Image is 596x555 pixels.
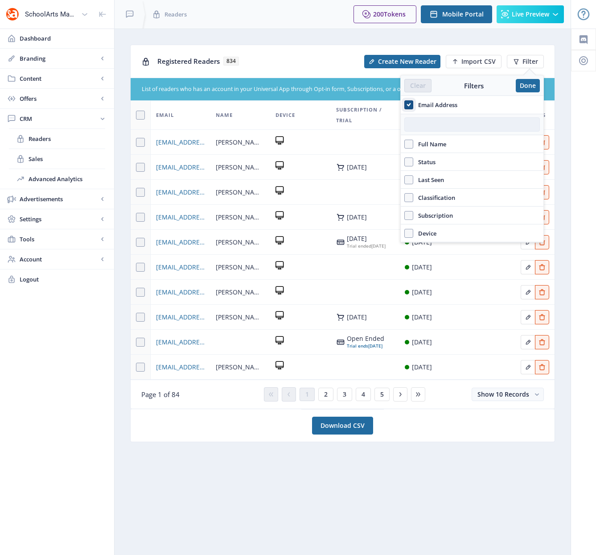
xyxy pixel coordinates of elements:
[412,362,432,373] div: [DATE]
[413,139,446,149] span: Full Name
[156,337,205,348] span: [EMAIL_ADDRESS][DOMAIN_NAME]
[20,34,107,43] span: Dashboard
[156,312,205,323] a: [EMAIL_ADDRESS][DOMAIN_NAME]
[384,10,406,18] span: Tokens
[521,312,535,320] a: Edit page
[364,55,440,68] button: Create New Reader
[521,237,535,245] a: Edit page
[413,99,457,110] span: Email Address
[156,237,205,248] a: [EMAIL_ADDRESS][DOMAIN_NAME]
[413,157,436,167] span: Status
[141,390,180,399] span: Page 1 of 84
[347,335,384,342] div: Open Ended
[300,388,315,401] button: 1
[362,391,365,398] span: 4
[156,187,205,198] a: [EMAIL_ADDRESS][DOMAIN_NAME]
[421,5,492,23] button: Mobile Portal
[521,362,535,370] a: Edit page
[275,110,295,120] span: Device
[440,55,501,68] a: New page
[142,85,490,94] div: List of readers who has an account in your Universal App through Opt-in form, Subscriptions, or a...
[20,275,107,284] span: Logout
[216,237,265,248] span: [PERSON_NAME]
[477,390,529,398] span: Show 10 Records
[130,45,555,409] app-collection-view: Registered Readers
[347,342,384,349] div: [DATE]
[9,169,105,189] a: Advanced Analytics
[413,174,444,185] span: Last Seen
[29,134,105,143] span: Readers
[353,5,416,23] button: 200Tokens
[442,11,484,18] span: Mobile Portal
[9,129,105,149] a: Readers
[216,162,265,173] span: [PERSON_NAME]
[156,137,205,148] a: [EMAIL_ADDRESS][DOMAIN_NAME]
[156,362,205,373] a: [EMAIL_ADDRESS][DOMAIN_NAME]
[337,388,352,401] button: 3
[305,391,309,398] span: 1
[156,212,205,223] a: [EMAIL_ADDRESS][DOMAIN_NAME]
[347,214,367,221] div: [DATE]
[497,5,564,23] button: Live Preview
[461,58,496,65] span: Import CSV
[512,11,549,18] span: Live Preview
[521,337,535,345] a: Edit page
[412,337,432,348] div: [DATE]
[164,10,187,19] span: Readers
[156,262,205,273] a: [EMAIL_ADDRESS][DOMAIN_NAME]
[412,262,432,273] div: [DATE]
[156,162,205,173] a: [EMAIL_ADDRESS][DOMAIN_NAME]
[507,55,544,68] button: Filter
[535,362,549,370] a: Edit page
[413,210,453,221] span: Subscription
[535,337,549,345] a: Edit page
[9,149,105,169] a: Sales
[432,81,516,90] div: Filters
[356,388,371,401] button: 4
[336,104,394,126] span: Subscription / Trial
[216,137,265,148] span: [PERSON_NAME]
[20,215,98,224] span: Settings
[521,262,535,270] a: Edit page
[347,314,367,321] div: [DATE]
[413,192,455,203] span: Classification
[223,57,239,66] span: 834
[535,237,549,245] a: Edit page
[522,58,538,65] span: Filter
[312,417,373,435] a: Download CSV
[535,262,549,270] a: Edit page
[535,287,549,295] a: Edit page
[20,74,98,83] span: Content
[157,57,220,66] span: Registered Readers
[378,58,436,65] span: Create New Reader
[535,312,549,320] a: Edit page
[216,312,265,323] span: [PERSON_NAME]
[216,212,265,223] span: [PERSON_NAME]
[347,242,386,249] div: [DATE]
[412,287,432,298] div: [DATE]
[20,94,98,103] span: Offers
[374,388,390,401] button: 5
[318,388,333,401] button: 2
[413,228,436,239] span: Device
[20,54,98,63] span: Branding
[25,4,78,24] div: SchoolArts Magazine
[216,287,265,298] span: [PERSON_NAME] [PERSON_NAME]
[516,79,540,92] button: Done
[156,287,205,298] a: [EMAIL_ADDRESS][PERSON_NAME][DOMAIN_NAME]
[324,391,328,398] span: 2
[347,243,371,249] span: Trial ended
[380,391,384,398] span: 5
[29,154,105,163] span: Sales
[347,235,386,242] div: [DATE]
[20,114,98,123] span: CRM
[446,55,501,68] button: Import CSV
[20,195,98,203] span: Advertisements
[412,312,432,323] div: [DATE]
